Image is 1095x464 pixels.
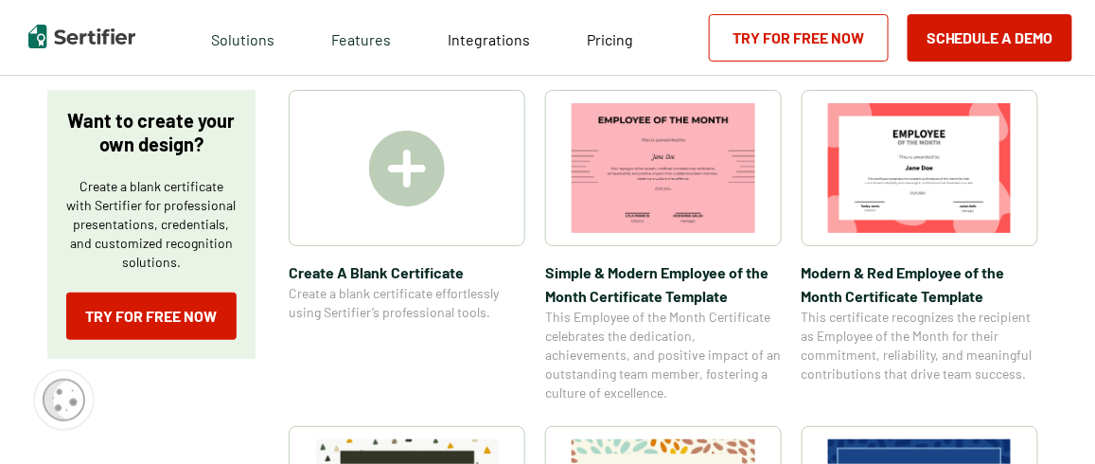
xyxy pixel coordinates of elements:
[289,284,525,322] span: Create a blank certificate effortlessly using Sertifier’s professional tools.
[448,26,530,49] a: Integrations
[709,14,889,62] a: Try for Free Now
[289,260,525,284] span: Create A Blank Certificate
[572,103,755,233] img: Simple & Modern Employee of the Month Certificate Template
[1000,373,1095,464] iframe: Chat Widget
[545,90,782,402] a: Simple & Modern Employee of the Month Certificate TemplateSimple & Modern Employee of the Month C...
[545,260,782,308] span: Simple & Modern Employee of the Month Certificate Template
[802,260,1038,308] span: Modern & Red Employee of the Month Certificate Template
[587,26,633,49] a: Pricing
[43,379,85,421] img: Cookie Popup Icon
[66,177,237,272] p: Create a blank certificate with Sertifier for professional presentations, credentials, and custom...
[66,109,237,156] p: Want to create your own design?
[802,90,1038,402] a: Modern & Red Employee of the Month Certificate TemplateModern & Red Employee of the Month Certifi...
[448,30,530,48] span: Integrations
[28,25,135,48] img: Sertifier | Digital Credentialing Platform
[369,131,445,206] img: Create A Blank Certificate
[908,14,1072,62] button: Schedule a Demo
[802,308,1038,384] span: This certificate recognizes the recipient as Employee of the Month for their commitment, reliabil...
[331,26,391,49] span: Features
[545,308,782,402] span: This Employee of the Month Certificate celebrates the dedication, achievements, and positive impa...
[211,26,274,49] span: Solutions
[587,30,633,48] span: Pricing
[828,103,1012,233] img: Modern & Red Employee of the Month Certificate Template
[66,293,237,340] a: Try for Free Now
